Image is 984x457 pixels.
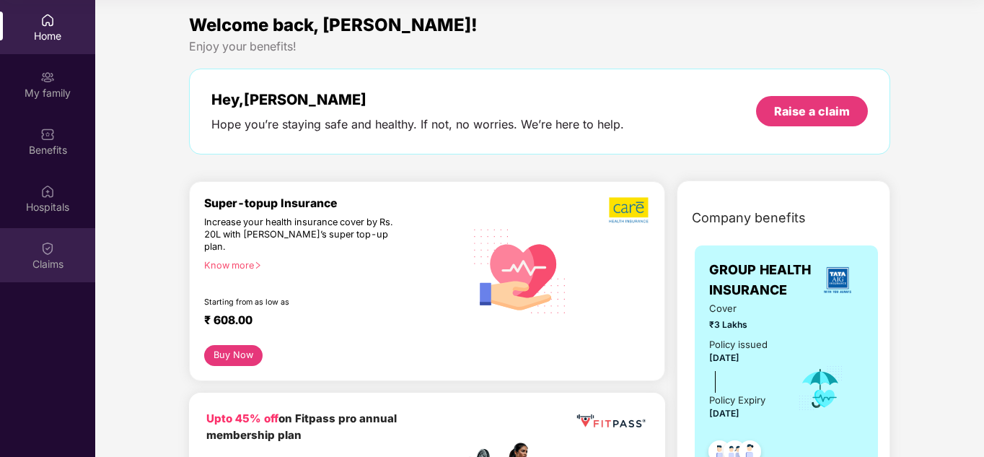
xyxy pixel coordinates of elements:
span: Welcome back, [PERSON_NAME]! [189,14,478,35]
div: Hey, [PERSON_NAME] [211,91,624,108]
div: Enjoy your benefits! [189,39,890,54]
div: Policy issued [709,337,768,352]
b: Upto 45% off [206,412,278,425]
img: svg+xml;base64,PHN2ZyB4bWxucz0iaHR0cDovL3d3dy53My5vcmcvMjAwMC9zdmciIHhtbG5zOnhsaW5rPSJodHRwOi8vd3... [465,214,576,327]
img: icon [797,365,844,412]
div: Hope you’re staying safe and healthy. If not, no worries. We’re here to help. [211,117,624,132]
div: Increase your health insurance cover by Rs. 20L with [PERSON_NAME]’s super top-up plan. [204,217,402,253]
img: svg+xml;base64,PHN2ZyBpZD0iQ2xhaW0iIHhtbG5zPSJodHRwOi8vd3d3LnczLm9yZy8yMDAwL3N2ZyIgd2lkdGg9IjIwIi... [40,241,55,256]
img: svg+xml;base64,PHN2ZyB3aWR0aD0iMjAiIGhlaWdodD0iMjAiIHZpZXdCb3g9IjAgMCAyMCAyMCIgZmlsbD0ibm9uZSIgeG... [40,70,55,84]
span: ₹3 Lakhs [709,318,777,331]
span: [DATE] [709,408,739,419]
img: svg+xml;base64,PHN2ZyBpZD0iSG9zcGl0YWxzIiB4bWxucz0iaHR0cDovL3d3dy53My5vcmcvMjAwMC9zdmciIHdpZHRoPS... [40,184,55,199]
span: Company benefits [692,208,806,228]
b: on Fitpass pro annual membership plan [206,412,397,443]
div: Know more [204,260,456,270]
img: svg+xml;base64,PHN2ZyBpZD0iSG9tZSIgeG1sbnM9Imh0dHA6Ly93d3cudzMub3JnLzIwMDAvc3ZnIiB3aWR0aD0iMjAiIG... [40,13,55,27]
span: Cover [709,301,777,316]
div: Starting from as low as [204,297,403,308]
span: right [254,261,262,269]
div: Raise a claim [774,103,850,119]
img: fppp.png [574,410,648,433]
img: insurerLogo [818,261,857,300]
span: GROUP HEALTH INSURANCE [709,260,812,301]
span: [DATE] [709,352,739,363]
div: Policy Expiry [709,393,765,408]
img: svg+xml;base64,PHN2ZyBpZD0iQmVuZWZpdHMiIHhtbG5zPSJodHRwOi8vd3d3LnczLm9yZy8yMDAwL3N2ZyIgd2lkdGg9Ij... [40,127,55,142]
img: b5dec4f62d2307b9de63beb79f102df3.png [609,196,650,224]
div: ₹ 608.00 [204,313,450,331]
button: Buy Now [204,345,263,366]
div: Super-topup Insurance [204,196,465,210]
